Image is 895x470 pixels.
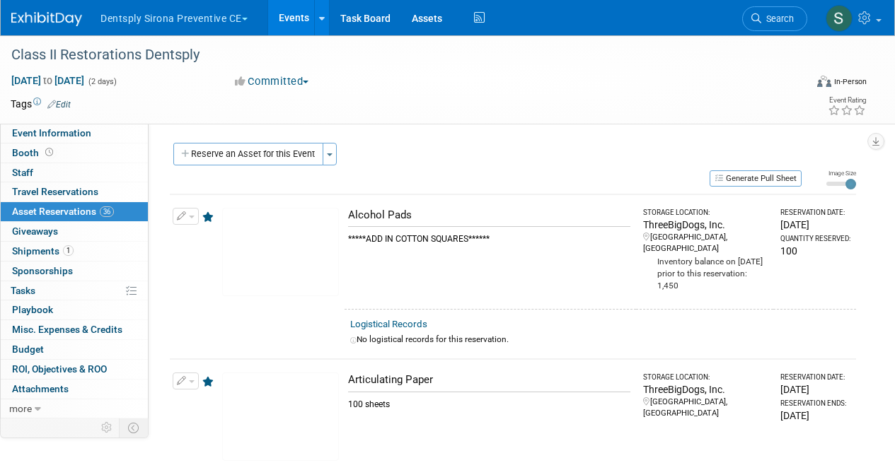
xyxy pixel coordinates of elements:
[1,182,148,201] a: Travel Reservations
[348,208,630,223] div: Alcohol Pads
[120,418,149,437] td: Toggle Event Tabs
[643,218,768,232] div: ThreeBigDogs, Inc.
[1,360,148,379] a: ROI, Objectives & ROO
[63,245,74,256] span: 1
[643,396,768,419] div: [GEOGRAPHIC_DATA], [GEOGRAPHIC_DATA]
[9,403,32,414] span: more
[12,265,73,276] span: Sponsorships
[1,242,148,261] a: Shipments1
[12,206,114,217] span: Asset Reservations
[742,6,807,31] a: Search
[12,363,107,375] span: ROI, Objectives & ROO
[12,304,53,315] span: Playbook
[1,222,148,241] a: Giveaways
[780,234,850,244] div: Quantity Reserved:
[1,300,148,319] a: Playbook
[12,225,58,237] span: Giveaways
[1,143,148,163] a: Booth
[12,343,44,355] span: Budget
[230,74,314,89] button: Committed
[643,382,768,396] div: ThreeBigDogs, Inc.
[780,244,850,258] div: 100
[348,372,630,387] div: Articulating Paper
[1,320,148,339] a: Misc. Expenses & Credits
[350,334,850,346] div: No logistical records for this reservation.
[350,319,427,329] a: Logistical Records
[11,12,82,26] img: ExhibitDay
[1,124,148,143] a: Event Information
[1,262,148,281] a: Sponsorships
[47,100,71,110] a: Edit
[95,418,120,437] td: Personalize Event Tab Strip
[1,163,148,182] a: Staff
[780,399,850,409] div: Reservation Ends:
[1,340,148,359] a: Budget
[222,208,339,296] img: View Images
[12,147,56,158] span: Booth
[12,324,122,335] span: Misc. Expenses & Credits
[1,380,148,399] a: Attachments
[643,232,768,254] div: [GEOGRAPHIC_DATA], [GEOGRAPHIC_DATA]
[1,399,148,418] a: more
[710,170,802,187] button: Generate Pull Sheet
[780,218,850,232] div: [DATE]
[100,206,114,217] span: 36
[11,97,71,111] td: Tags
[12,383,69,394] span: Attachments
[42,147,56,158] span: Booth not reserved yet
[12,167,33,178] span: Staff
[1,281,148,300] a: Tasks
[780,409,850,423] div: [DATE]
[1,202,148,221] a: Asset Reservations36
[348,392,630,411] div: 100 sheets
[817,76,831,87] img: Format-Inperson.png
[833,76,867,87] div: In-Person
[12,186,98,197] span: Travel Reservations
[6,42,794,68] div: Class II Restorations Dentsply
[12,245,74,257] span: Shipments
[780,208,850,218] div: Reservation Date:
[11,74,85,87] span: [DATE] [DATE]
[173,143,323,165] button: Reserve an Asset for this Event
[222,372,339,461] img: View Images
[826,169,856,177] div: Image Size
[41,75,54,86] span: to
[826,5,853,32] img: Samantha Meyers
[11,285,35,296] span: Tasks
[12,127,91,139] span: Event Information
[780,382,850,396] div: [DATE]
[780,372,850,382] div: Reservation Date:
[761,13,794,24] span: Search
[643,208,768,218] div: Storage Location:
[643,372,768,382] div: Storage Location:
[643,254,768,292] div: Inventory balance on [DATE] prior to this reservation: 1,450
[828,97,866,104] div: Event Rating
[741,74,867,95] div: Event Format
[87,77,117,86] span: (2 days)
